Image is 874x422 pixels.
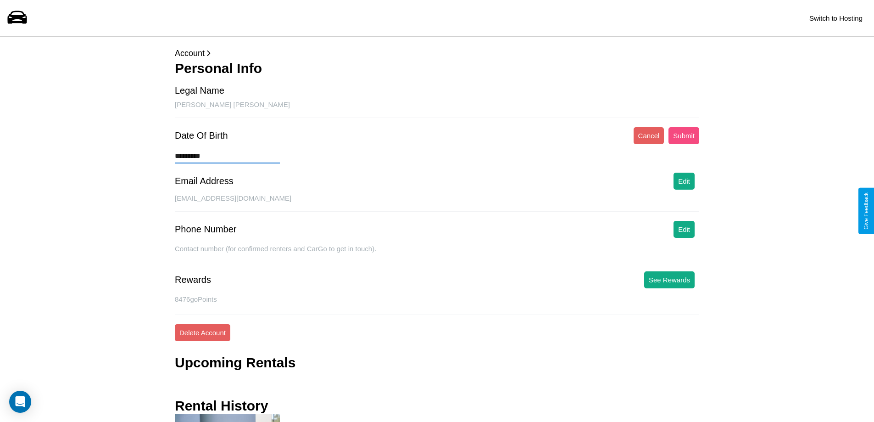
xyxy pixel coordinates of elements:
[175,61,699,76] h3: Personal Info
[175,194,699,212] div: [EMAIL_ADDRESS][DOMAIN_NAME]
[175,46,699,61] p: Account
[175,101,699,118] div: [PERSON_NAME] [PERSON_NAME]
[175,355,295,371] h3: Upcoming Rentals
[175,324,230,341] button: Delete Account
[175,224,237,235] div: Phone Number
[175,245,699,262] div: Contact number (for confirmed renters and CarGo to get in touch).
[644,271,695,288] button: See Rewards
[175,275,211,285] div: Rewards
[175,293,699,305] p: 8476 goPoints
[863,192,869,230] div: Give Feedback
[674,173,695,190] button: Edit
[668,127,699,144] button: Submit
[634,127,664,144] button: Cancel
[805,10,867,27] button: Switch to Hosting
[175,398,268,414] h3: Rental History
[175,176,234,186] div: Email Address
[175,130,228,141] div: Date Of Birth
[175,85,224,96] div: Legal Name
[9,391,31,413] div: Open Intercom Messenger
[674,221,695,238] button: Edit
